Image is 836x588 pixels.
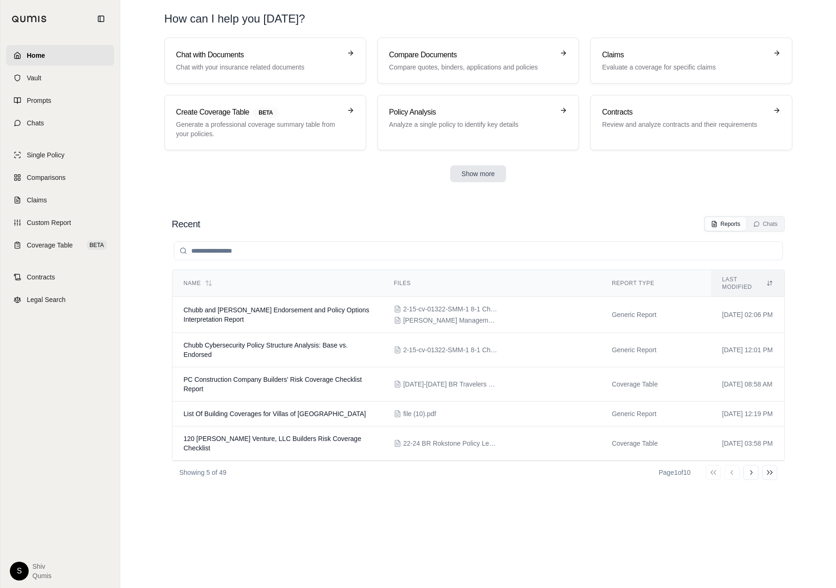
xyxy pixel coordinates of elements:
a: Coverage TableBETA [6,235,114,255]
a: Claims [6,190,114,210]
span: Qumis [32,571,51,580]
h2: Recent [172,217,200,231]
a: Comparisons [6,167,114,188]
td: [DATE] 12:19 PM [711,402,784,426]
span: BETA [87,240,107,250]
span: Home [27,51,45,60]
td: [DATE] 08:58 AM [711,367,784,402]
img: Qumis Logo [12,15,47,23]
span: Single Policy [27,150,64,160]
div: S [10,562,29,580]
div: Name [184,279,371,287]
span: Chubb and Beazley Endorsement and Policy Options Interpretation Report [184,306,369,323]
a: Compare DocumentsCompare quotes, binders, applications and policies [377,38,579,84]
td: Generic Report [601,297,711,333]
p: Analyze a single policy to identify key details [389,120,554,129]
span: 22-24 BR Rokstone Policy Lead ROK-22-645.pdf [403,439,497,448]
span: Prompts [27,96,51,105]
div: Reports [711,220,740,228]
span: Shiv [32,562,51,571]
span: BETA [253,108,278,118]
a: ClaimsEvaluate a coverage for specific claims [590,38,792,84]
span: 120 Kindley MF Venture, LLC Builders Risk Coverage Checklist [184,435,361,452]
a: Prompts [6,90,114,111]
a: ContractsReview and analyze contracts and their requirements [590,95,792,150]
a: Vault [6,68,114,88]
th: Report Type [601,270,711,297]
div: Chats [753,220,777,228]
td: Coverage Table [601,367,711,402]
span: Coverage Table [27,240,73,250]
span: Custom Report [27,218,71,227]
h1: How can I help you [DATE]? [164,11,792,26]
p: Compare quotes, binders, applications and policies [389,62,554,72]
td: Coverage Table [601,426,711,461]
a: Chats [6,113,114,133]
td: [DATE] 02:06 PM [711,297,784,333]
td: [DATE] 03:58 PM [711,426,784,461]
span: Contracts [27,272,55,282]
p: Review and analyze contracts and their requirements [602,120,767,129]
a: Legal Search [6,289,114,310]
button: Chats [748,217,783,231]
span: Legal Search [27,295,66,304]
a: Create Coverage TableBETAGenerate a professional coverage summary table from your policies. [164,95,366,150]
button: Show more [450,165,506,182]
td: [DATE] 12:01 PM [711,333,784,367]
h3: Policy Analysis [389,107,554,118]
a: Chat with DocumentsChat with your insurance related documents [164,38,366,84]
span: file (10).pdf [403,409,436,418]
h3: Chat with Documents [176,49,341,61]
p: Showing 5 of 49 [180,468,227,477]
a: Single Policy [6,145,114,165]
span: Chats [27,118,44,128]
span: PC Construction Company Builders' Risk Coverage Checklist Report [184,376,362,393]
td: Generic Report [601,402,711,426]
button: Reports [705,217,746,231]
th: Files [383,270,601,297]
div: Page 1 of 10 [659,468,691,477]
span: Beazley Management Liability.pdf [403,316,497,325]
td: Generic Report [601,333,711,367]
h3: Compare Documents [389,49,554,61]
p: Chat with your insurance related documents [176,62,341,72]
a: Policy AnalysisAnalyze a single policy to identify key details [377,95,579,150]
p: Generate a professional coverage summary table from your policies. [176,120,341,139]
p: Evaluate a coverage for specific claims [602,62,767,72]
button: Collapse sidebar [94,11,109,26]
a: Custom Report [6,212,114,233]
h3: Claims [602,49,767,61]
span: Vault [27,73,41,83]
a: Contracts [6,267,114,287]
span: 2-15-cv-01322-SMM-1 8-1 Chubb Cyber2.pdf [403,304,497,314]
span: 2024-2026 BR Travelers Policy QT-660-6T156565-TIL-24.pdf [403,379,497,389]
a: Home [6,45,114,66]
span: 2-15-cv-01322-SMM-1 8-1 Chubb Cyber2.pdf [403,345,497,355]
span: Comparisons [27,173,65,182]
span: Claims [27,195,47,205]
h3: Contracts [602,107,767,118]
span: Chubb Cybersecurity Policy Structure Analysis: Base vs. Endorsed [184,341,348,358]
h3: Create Coverage Table [176,107,341,118]
span: List Of Building Coverages for Villas of River Park [184,410,366,418]
div: Last modified [722,276,773,291]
